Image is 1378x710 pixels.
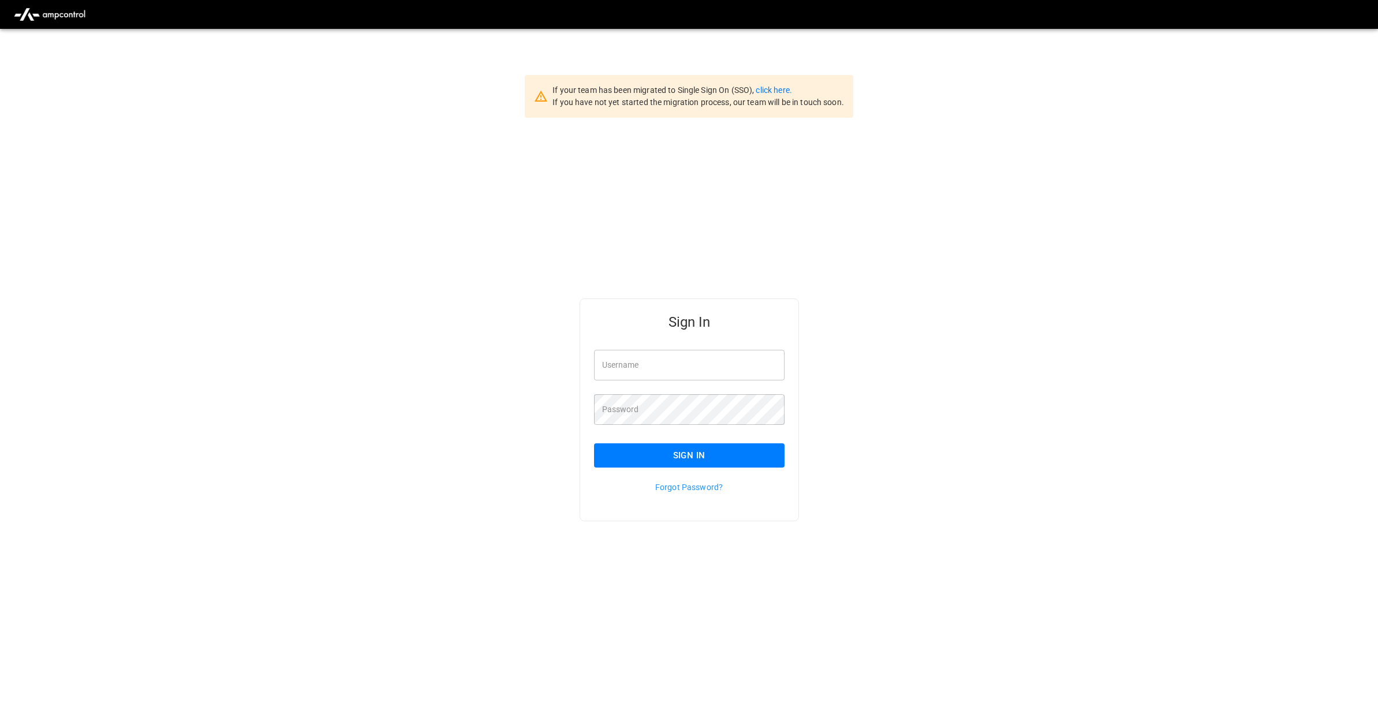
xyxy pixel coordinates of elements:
a: click here. [756,85,791,95]
p: Forgot Password? [594,481,785,493]
h5: Sign In [594,313,785,331]
button: Sign In [594,443,785,468]
span: If you have not yet started the migration process, our team will be in touch soon. [552,98,844,107]
img: ampcontrol.io logo [9,3,90,25]
span: If your team has been migrated to Single Sign On (SSO), [552,85,756,95]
